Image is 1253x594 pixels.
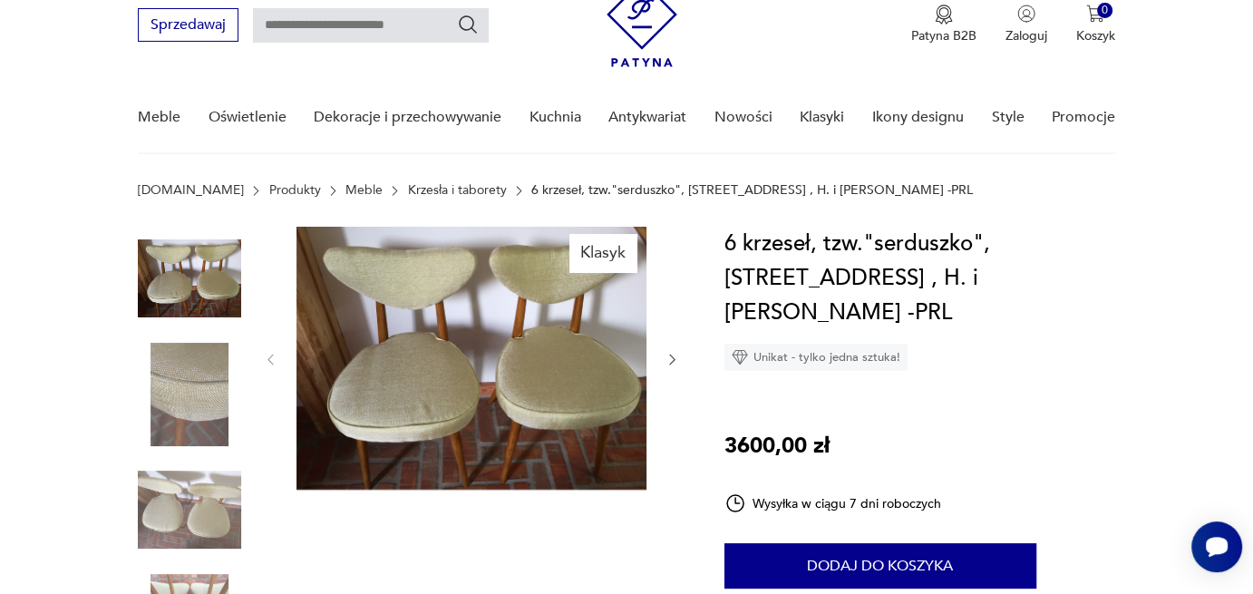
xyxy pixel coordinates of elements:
[1052,83,1115,152] a: Promocje
[872,83,964,152] a: Ikony designu
[269,183,321,198] a: Produkty
[724,543,1036,589] button: Dodaj do koszyka
[1191,521,1242,572] iframe: Smartsupp widget button
[1097,3,1112,18] div: 0
[911,27,976,44] p: Patyna B2B
[1076,27,1115,44] p: Koszyk
[209,83,287,152] a: Oświetlenie
[138,8,238,42] button: Sprzedawaj
[296,227,646,490] img: Zdjęcie produktu 6 krzeseł, tzw."serduszko", krzesło 124 , H. i J.Kurmanowicz -PRL
[935,5,953,24] img: Ikona medalu
[531,183,973,198] p: 6 krzeseł, tzw."serduszko", [STREET_ADDRESS] , H. i [PERSON_NAME] -PRL
[345,183,383,198] a: Meble
[408,183,507,198] a: Krzesła i taborety
[457,14,479,35] button: Szukaj
[800,83,844,152] a: Klasyki
[1005,27,1047,44] p: Zaloguj
[724,492,942,514] div: Wysyłka w ciągu 7 dni roboczych
[608,83,686,152] a: Antykwariat
[138,458,241,561] img: Zdjęcie produktu 6 krzeseł, tzw."serduszko", krzesło 124 , H. i J.Kurmanowicz -PRL
[724,344,908,371] div: Unikat - tylko jedna sztuka!
[529,83,581,152] a: Kuchnia
[991,83,1024,152] a: Style
[911,5,976,44] button: Patyna B2B
[911,5,976,44] a: Ikona medaluPatyna B2B
[724,227,1115,330] h1: 6 krzeseł, tzw."serduszko", [STREET_ADDRESS] , H. i [PERSON_NAME] -PRL
[1076,5,1115,44] button: 0Koszyk
[1005,5,1047,44] button: Zaloguj
[1086,5,1104,23] img: Ikona koszyka
[138,83,180,152] a: Meble
[138,183,244,198] a: [DOMAIN_NAME]
[714,83,772,152] a: Nowości
[1017,5,1035,23] img: Ikonka użytkownika
[314,83,501,152] a: Dekoracje i przechowywanie
[732,349,748,365] img: Ikona diamentu
[569,234,636,272] div: Klasyk
[138,20,238,33] a: Sprzedawaj
[138,343,241,446] img: Zdjęcie produktu 6 krzeseł, tzw."serduszko", krzesło 124 , H. i J.Kurmanowicz -PRL
[138,227,241,330] img: Zdjęcie produktu 6 krzeseł, tzw."serduszko", krzesło 124 , H. i J.Kurmanowicz -PRL
[724,429,830,463] p: 3600,00 zł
